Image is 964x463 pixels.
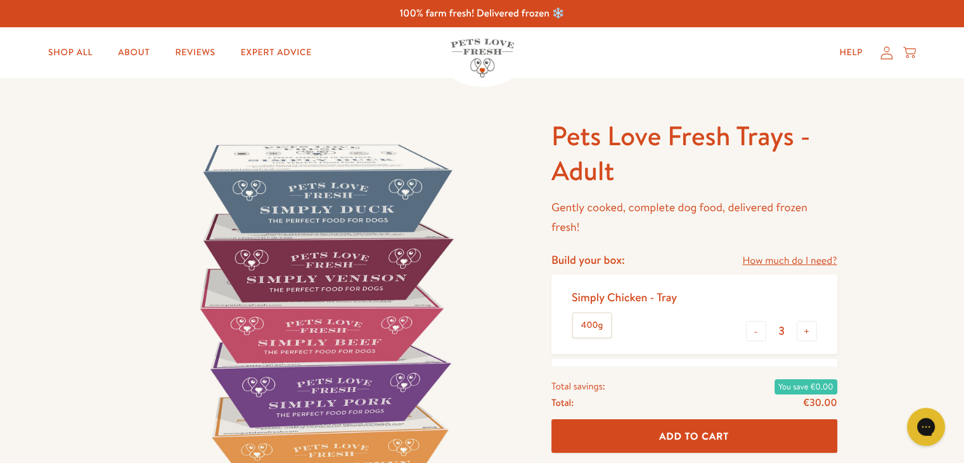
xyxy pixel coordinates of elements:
[829,40,873,65] a: Help
[451,39,514,77] img: Pets Love Fresh
[797,321,817,341] button: +
[165,40,225,65] a: Reviews
[551,119,837,188] h1: Pets Love Fresh Trays - Adult
[572,290,677,304] div: Simply Chicken - Tray
[108,40,160,65] a: About
[774,379,837,395] span: You save €0.00
[803,396,837,410] span: €30.00
[551,395,574,411] span: Total:
[573,313,611,337] label: 400g
[551,378,605,395] span: Total savings:
[38,40,103,65] a: Shop All
[551,420,837,453] button: Add To Cart
[746,321,766,341] button: -
[551,252,625,267] h4: Build your box:
[901,403,951,450] iframe: Gorgias live chat messenger
[231,40,322,65] a: Expert Advice
[659,429,729,443] span: Add To Cart
[742,252,837,270] a: How much do I need?
[551,198,837,237] p: Gently cooked, complete dog food, delivered frozen fresh!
